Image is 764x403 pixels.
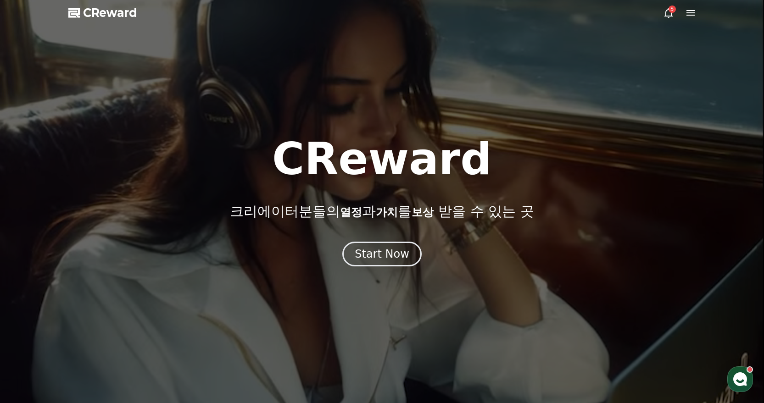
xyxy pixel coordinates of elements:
[342,242,422,266] button: Start Now
[142,304,153,312] span: 설정
[29,304,34,312] span: 홈
[84,305,95,312] span: 대화
[412,206,434,219] span: 보상
[68,6,137,20] a: CReward
[340,206,362,219] span: 열정
[118,291,176,314] a: 설정
[83,6,137,20] span: CReward
[3,291,61,314] a: 홈
[342,251,422,259] a: Start Now
[272,137,492,181] h1: CReward
[663,7,674,18] a: 5
[61,291,118,314] a: 대화
[230,203,534,220] p: 크리에이터분들의 과 를 받을 수 있는 곳
[669,6,676,13] div: 5
[376,206,398,219] span: 가치
[355,247,409,261] div: Start Now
